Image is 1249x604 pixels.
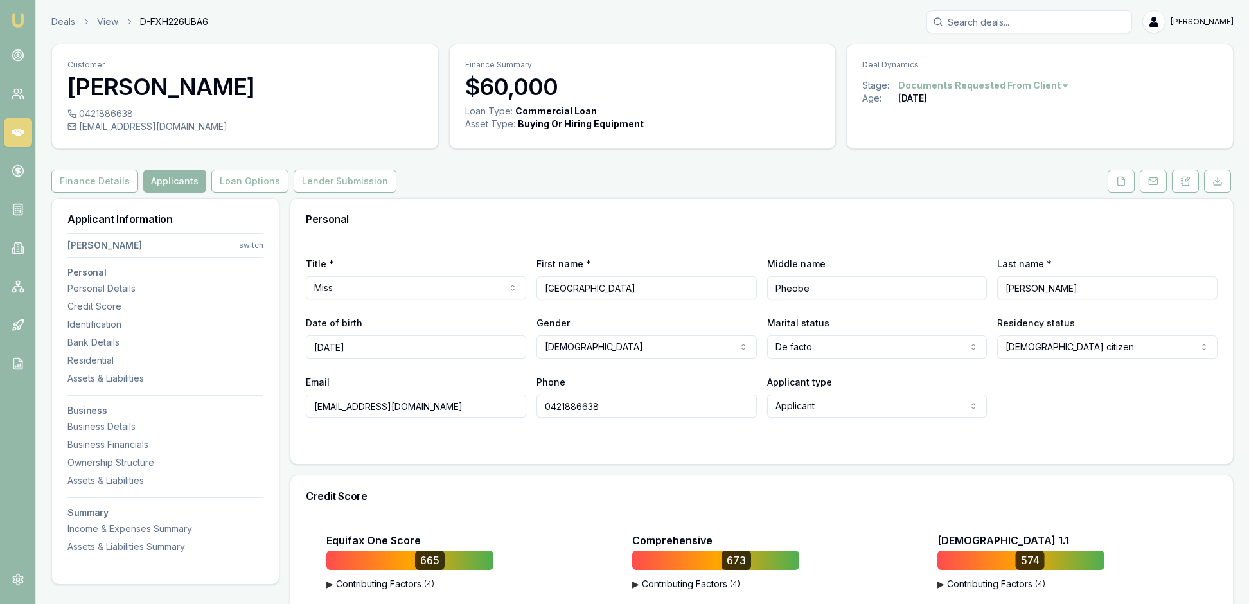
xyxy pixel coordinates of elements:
div: Personal Details [67,282,263,295]
button: Documents Requested From Client [898,79,1070,92]
label: First name * [536,258,591,269]
h3: Business [67,406,263,415]
div: Stage: [862,79,898,92]
label: Residency status [997,317,1075,328]
a: Applicants [141,170,209,193]
button: ▶Contributing Factors(4) [632,578,799,591]
div: 574 [1016,551,1045,570]
button: Finance Details [51,170,138,193]
h3: Summary [67,508,263,517]
input: Search deals [926,10,1132,33]
span: ( 4 ) [1035,579,1045,589]
div: Business Details [67,420,263,433]
div: Assets & Liabilities Summary [67,540,263,553]
span: ▶ [632,578,639,591]
p: Deal Dynamics [862,60,1218,70]
span: ▶ [937,578,944,591]
div: Loan Type: [465,105,513,118]
h3: Personal [306,214,1218,224]
label: Email [306,377,330,387]
div: 673 [722,551,751,570]
input: DD/MM/YYYY [306,335,526,359]
div: Income & Expenses Summary [67,522,263,535]
button: ▶Contributing Factors(4) [937,578,1104,591]
label: Applicant type [767,377,832,387]
a: Lender Submission [291,170,399,193]
img: emu-icon-u.png [10,13,26,28]
p: Finance Summary [465,60,820,70]
p: [DEMOGRAPHIC_DATA] 1.1 [937,533,1069,548]
span: ( 4 ) [730,579,740,589]
div: switch [239,240,263,251]
label: Last name * [997,258,1052,269]
div: [DATE] [898,92,927,105]
nav: breadcrumb [51,15,208,28]
span: [PERSON_NAME] [1171,17,1234,27]
label: Date of birth [306,317,362,328]
label: Phone [536,377,565,387]
div: Residential [67,354,263,367]
div: Ownership Structure [67,456,263,469]
label: Middle name [767,258,826,269]
a: Deals [51,15,75,28]
div: [PERSON_NAME] [67,239,142,252]
button: Loan Options [211,170,288,193]
h3: Personal [67,268,263,277]
h3: Credit Score [306,491,1218,501]
a: View [97,15,118,28]
div: Age: [862,92,898,105]
div: Identification [67,318,263,331]
span: ( 4 ) [424,579,434,589]
div: Buying Or Hiring Equipment [518,118,644,130]
p: Comprehensive [632,533,713,548]
div: Bank Details [67,336,263,349]
span: ▶ [326,578,333,591]
button: ▶Contributing Factors(4) [326,578,493,591]
a: Loan Options [209,170,291,193]
div: 665 [415,551,445,570]
h3: $60,000 [465,74,820,100]
button: Applicants [143,170,206,193]
p: Equifax One Score [326,533,421,548]
label: Marital status [767,317,829,328]
div: Asset Type : [465,118,515,130]
label: Title * [306,258,334,269]
label: Gender [536,317,570,328]
div: 0421886638 [67,107,423,120]
div: Business Financials [67,438,263,451]
h3: Applicant Information [67,214,263,224]
h3: [PERSON_NAME] [67,74,423,100]
div: Assets & Liabilities [67,372,263,385]
span: D-FXH226UBA6 [140,15,208,28]
div: Assets & Liabilities [67,474,263,487]
button: Lender Submission [294,170,396,193]
div: Commercial Loan [515,105,597,118]
div: [EMAIL_ADDRESS][DOMAIN_NAME] [67,120,423,133]
p: Customer [67,60,423,70]
input: 0431 234 567 [536,395,757,418]
a: Finance Details [51,170,141,193]
div: Credit Score [67,300,263,313]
